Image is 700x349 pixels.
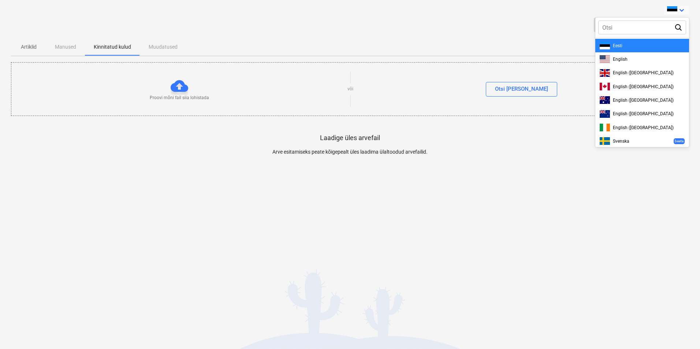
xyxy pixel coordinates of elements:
[613,57,628,62] span: English
[613,84,674,89] span: English ([GEOGRAPHIC_DATA])
[613,125,674,130] span: English ([GEOGRAPHIC_DATA])
[675,139,684,143] p: beeta
[613,43,622,48] span: Eesti
[613,139,629,144] span: Svenska
[613,70,674,75] span: English ([GEOGRAPHIC_DATA])
[613,98,674,103] span: English ([GEOGRAPHIC_DATA])
[613,111,674,116] span: English ([GEOGRAPHIC_DATA])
